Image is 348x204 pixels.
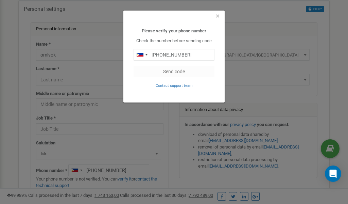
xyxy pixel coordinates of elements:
[216,13,220,20] button: Close
[134,38,214,44] p: Check the number before sending code
[156,83,193,88] a: Contact support team
[134,66,214,77] button: Send code
[134,49,214,61] input: 0905 123 4567
[216,12,220,20] span: ×
[134,49,150,60] div: Telephone country code
[142,28,206,33] b: Please verify your phone number
[325,166,341,182] div: Open Intercom Messenger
